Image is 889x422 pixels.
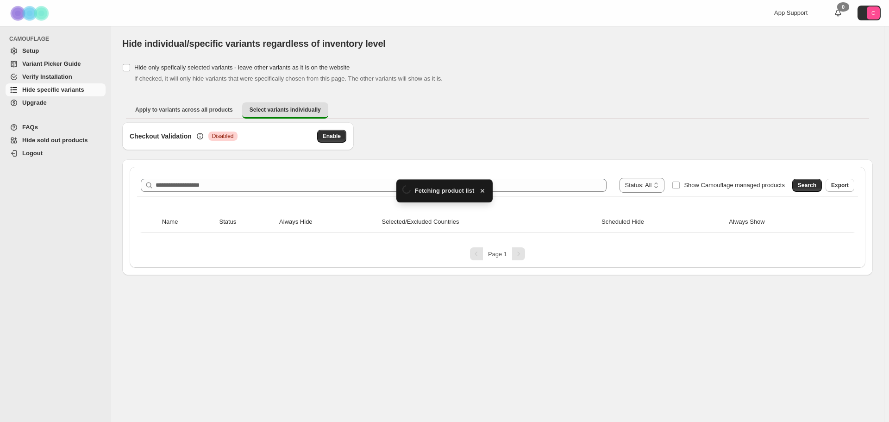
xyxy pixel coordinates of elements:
span: Hide individual/specific variants regardless of inventory level [122,38,386,49]
th: Selected/Excluded Countries [379,212,599,233]
a: FAQs [6,121,106,134]
span: Select variants individually [250,106,321,113]
span: Upgrade [22,99,47,106]
span: Hide specific variants [22,86,84,93]
th: Status [217,212,277,233]
span: Variant Picker Guide [22,60,81,67]
div: Select variants individually [122,122,873,275]
span: Export [831,182,849,189]
span: Avatar with initials C [867,6,880,19]
a: Variant Picker Guide [6,57,106,70]
button: Select variants individually [242,102,328,119]
span: Search [798,182,816,189]
th: Scheduled Hide [599,212,726,233]
h3: Checkout Validation [130,132,192,141]
a: 0 [833,8,843,18]
span: FAQs [22,124,38,131]
nav: Pagination [137,247,858,260]
span: Show Camouflage managed products [684,182,785,189]
img: Camouflage [7,0,54,26]
span: Hide sold out products [22,137,88,144]
button: Export [826,179,854,192]
span: If checked, it will only hide variants that were specifically chosen from this page. The other va... [134,75,443,82]
th: Always Hide [276,212,379,233]
span: App Support [774,9,808,16]
span: Hide only spefically selected variants - leave other variants as it is on the website [134,64,350,71]
a: Logout [6,147,106,160]
a: Hide sold out products [6,134,106,147]
span: Fetching product list [415,186,475,195]
button: Avatar with initials C [858,6,881,20]
a: Hide specific variants [6,83,106,96]
button: Enable [317,130,346,143]
th: Name [159,212,217,233]
th: Always Show [726,212,836,233]
span: Enable [323,132,341,140]
a: Verify Installation [6,70,106,83]
a: Setup [6,44,106,57]
span: Setup [22,47,39,54]
button: Search [792,179,822,192]
span: CAMOUFLAGE [9,35,106,43]
span: Logout [22,150,43,157]
span: Apply to variants across all products [135,106,233,113]
span: Disabled [212,132,234,140]
span: Verify Installation [22,73,72,80]
button: Apply to variants across all products [128,102,240,117]
text: C [871,10,875,16]
span: Page 1 [488,251,507,258]
a: Upgrade [6,96,106,109]
div: 0 [837,2,849,12]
